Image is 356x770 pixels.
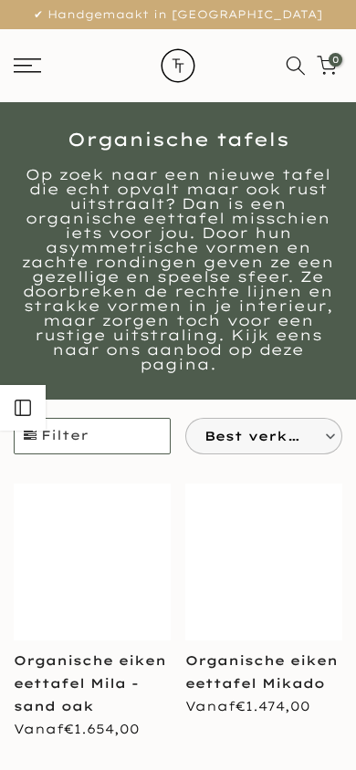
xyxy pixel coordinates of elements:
[317,56,337,76] a: 0
[185,652,338,692] a: Organische eiken eettafel Mikado
[2,677,93,768] iframe: toggle-frame
[64,721,140,737] span: €1.654,00
[14,167,342,371] div: Op zoek naar een nieuwe tafel die echt opvalt maar ook rust uitstraalt? Dan is een organische eet...
[329,53,342,67] span: 0
[186,419,341,453] label: Best verkocht
[14,652,166,714] a: Organische eiken eettafel Mila - sand oak
[185,698,310,714] span: Vanaf
[14,130,342,149] h1: Organische tafels
[236,698,310,714] span: €1.474,00
[204,419,309,453] span: Best verkocht
[146,29,210,102] img: trend-table
[15,419,170,453] span: Filter
[23,5,333,25] p: ✔ Handgemaakt in [GEOGRAPHIC_DATA]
